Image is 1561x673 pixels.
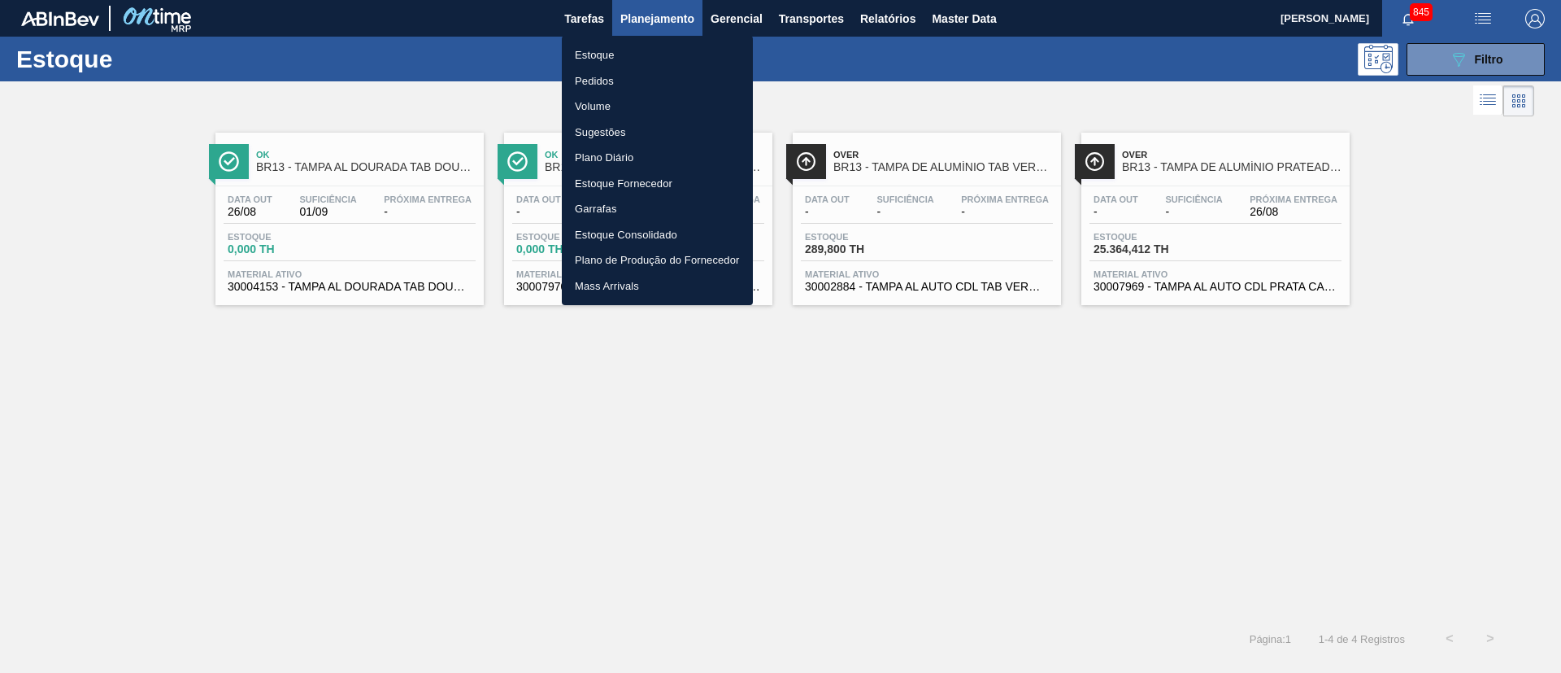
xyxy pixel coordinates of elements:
[562,273,753,299] a: Mass Arrivals
[562,247,753,273] a: Plano de Produção do Fornecedor
[562,145,753,171] a: Plano Diário
[562,171,753,197] a: Estoque Fornecedor
[562,196,753,222] a: Garrafas
[562,94,753,120] a: Volume
[562,68,753,94] a: Pedidos
[562,222,753,248] a: Estoque Consolidado
[562,120,753,146] a: Sugestões
[562,42,753,68] a: Estoque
